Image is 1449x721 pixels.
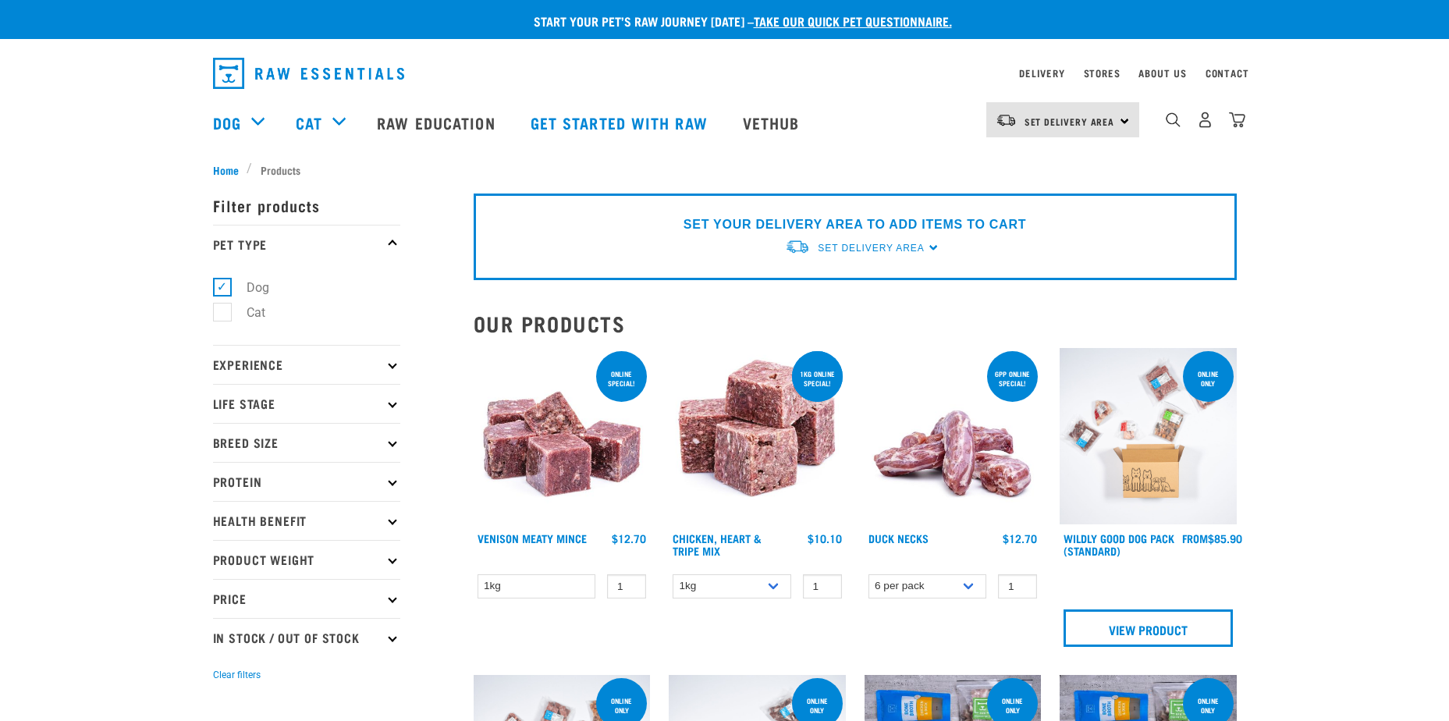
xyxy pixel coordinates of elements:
a: Vethub [727,91,819,154]
p: Filter products [213,186,400,225]
img: home-icon-1@2x.png [1166,112,1181,127]
input: 1 [803,574,842,598]
p: Life Stage [213,384,400,423]
span: Set Delivery Area [818,243,924,254]
div: $12.70 [612,532,646,545]
a: Chicken, Heart & Tripe Mix [673,535,762,553]
a: Home [213,162,247,178]
h2: Our Products [474,311,1237,336]
p: Breed Size [213,423,400,462]
a: Duck Necks [868,535,929,541]
a: Wildly Good Dog Pack (Standard) [1064,535,1174,553]
img: user.png [1197,112,1213,128]
nav: dropdown navigation [201,51,1249,95]
img: van-moving.png [785,239,810,255]
p: Experience [213,345,400,384]
span: FROM [1182,535,1208,541]
div: $85.90 [1182,532,1242,545]
p: Price [213,579,400,618]
span: Set Delivery Area [1025,119,1115,124]
a: About Us [1138,70,1186,76]
img: home-icon@2x.png [1229,112,1245,128]
div: 1kg online special! [792,362,843,395]
a: Raw Education [361,91,514,154]
a: Stores [1084,70,1120,76]
div: $10.10 [808,532,842,545]
img: Raw Essentials Logo [213,58,404,89]
img: Pile Of Duck Necks For Pets [865,348,1042,525]
p: Pet Type [213,225,400,264]
a: Contact [1206,70,1249,76]
nav: breadcrumbs [213,162,1237,178]
span: Home [213,162,239,178]
img: 1117 Venison Meat Mince 01 [474,348,651,525]
a: View Product [1064,609,1233,647]
a: take our quick pet questionnaire. [754,17,952,24]
button: Clear filters [213,668,261,682]
a: Venison Meaty Mince [478,535,587,541]
a: Cat [296,111,322,134]
div: $12.70 [1003,532,1037,545]
a: Dog [213,111,241,134]
a: Get started with Raw [515,91,727,154]
img: Dog 0 2sec [1060,348,1237,525]
p: Health Benefit [213,501,400,540]
p: In Stock / Out Of Stock [213,618,400,657]
label: Dog [222,278,275,297]
img: 1062 Chicken Heart Tripe Mix 01 [669,348,846,525]
a: Delivery [1019,70,1064,76]
label: Cat [222,303,272,322]
input: 1 [998,574,1037,598]
div: Online Only [1183,362,1234,395]
input: 1 [607,574,646,598]
div: 6pp online special! [987,362,1038,395]
div: ONLINE SPECIAL! [596,362,647,395]
img: van-moving.png [996,113,1017,127]
p: Protein [213,462,400,501]
p: Product Weight [213,540,400,579]
p: SET YOUR DELIVERY AREA TO ADD ITEMS TO CART [684,215,1026,234]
